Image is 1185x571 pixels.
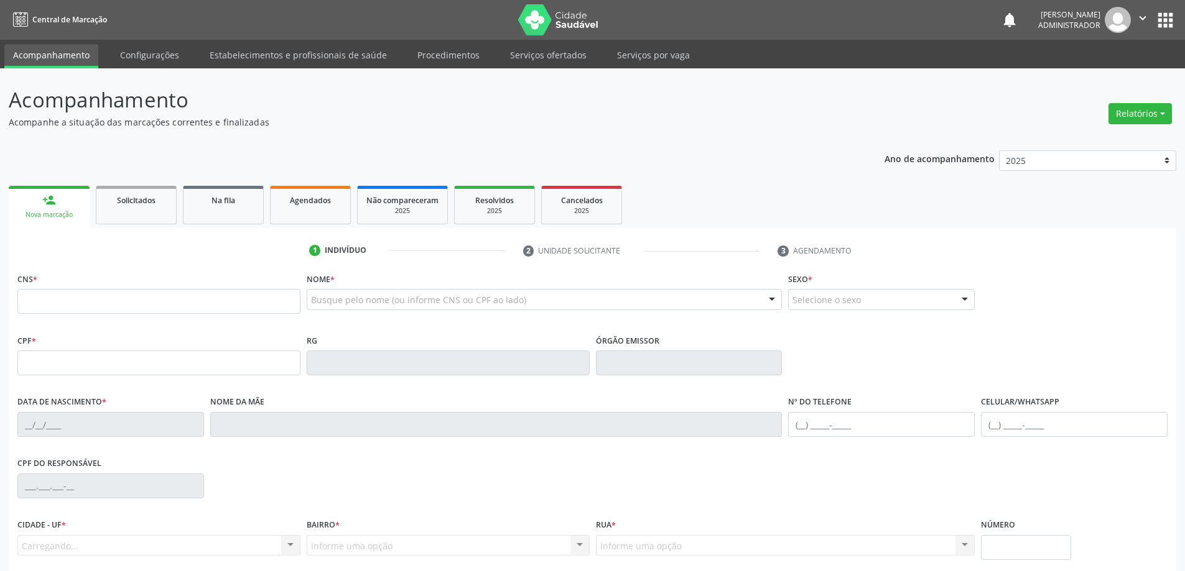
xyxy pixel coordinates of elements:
[9,116,826,129] p: Acompanhe a situação das marcações correntes e finalizadas
[1131,7,1155,33] button: 
[307,270,335,289] label: Nome
[307,516,340,535] label: Bairro
[981,516,1015,535] label: Número
[596,331,659,350] label: Órgão emissor
[1038,9,1100,20] div: [PERSON_NAME]
[788,393,852,412] label: Nº do Telefone
[211,195,235,206] span: Na fila
[981,393,1059,412] label: Celular/WhatsApp
[17,270,37,289] label: CNS
[792,293,861,306] span: Selecione o sexo
[1001,11,1018,29] button: notifications
[1155,9,1176,31] button: apps
[307,331,317,350] label: RG
[309,245,320,256] div: 1
[1105,7,1131,33] img: img
[409,44,488,66] a: Procedimentos
[17,331,36,350] label: CPF
[1038,20,1100,30] span: Administrador
[210,393,264,412] label: Nome da mãe
[17,393,106,412] label: Data de nascimento
[9,9,107,30] a: Central de Marcação
[596,516,616,535] label: Rua
[325,245,366,256] div: Indivíduo
[788,412,975,437] input: (__) _____-_____
[17,210,81,219] div: Nova marcação
[885,150,995,166] p: Ano de acompanhamento
[4,44,98,68] a: Acompanhamento
[9,85,826,116] p: Acompanhamento
[501,44,595,66] a: Serviços ofertados
[42,193,56,207] div: person_add
[290,195,331,206] span: Agendados
[981,412,1168,437] input: (__) _____-_____
[17,454,101,473] label: CPF do responsável
[366,206,439,216] div: 2025
[551,206,613,216] div: 2025
[475,195,514,206] span: Resolvidos
[1108,103,1172,124] button: Relatórios
[1136,11,1150,25] i: 
[608,44,699,66] a: Serviços por vaga
[17,412,204,437] input: __/__/____
[17,473,204,498] input: ___.___.___-__
[311,293,526,306] span: Busque pelo nome (ou informe CNS ou CPF ao lado)
[32,14,107,25] span: Central de Marcação
[463,206,526,216] div: 2025
[366,195,439,206] span: Não compareceram
[201,44,396,66] a: Estabelecimentos e profissionais de saúde
[111,44,188,66] a: Configurações
[561,195,603,206] span: Cancelados
[788,270,812,289] label: Sexo
[117,195,156,206] span: Solicitados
